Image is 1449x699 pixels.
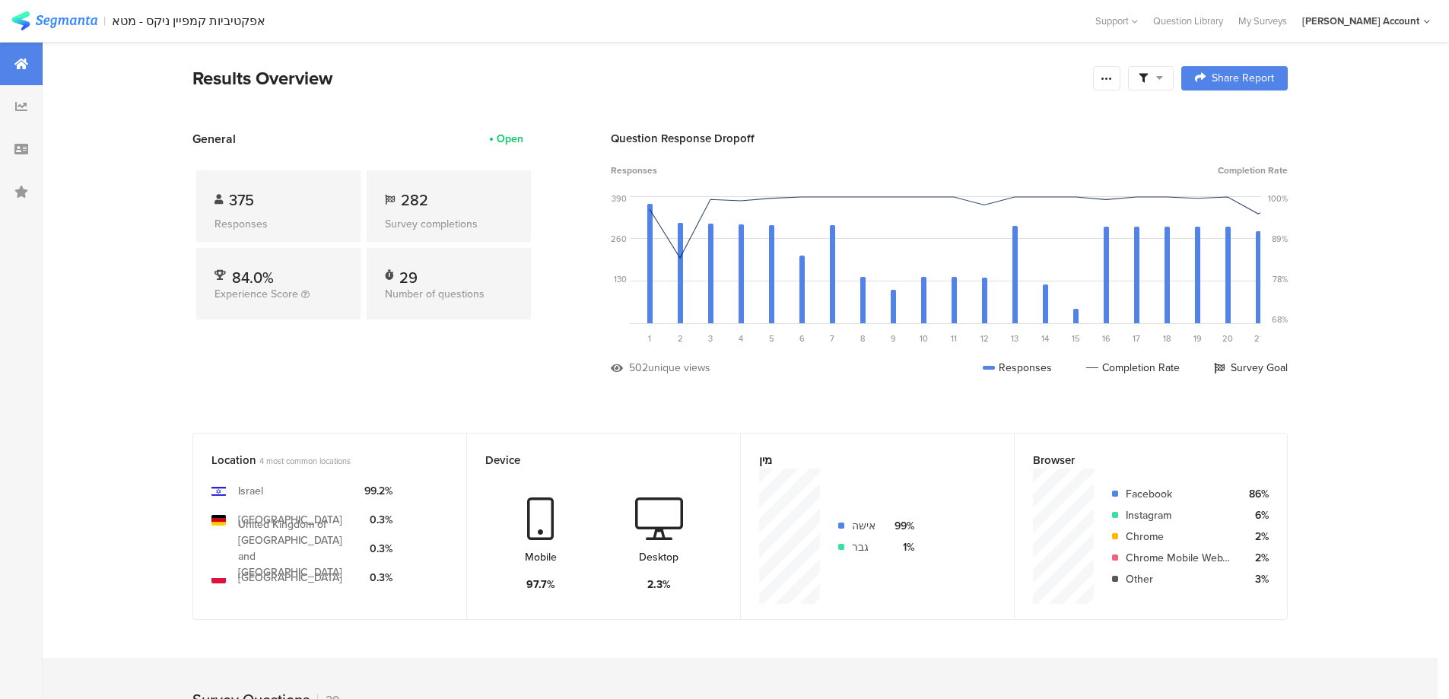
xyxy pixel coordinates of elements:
span: 5 [769,332,774,345]
span: 375 [229,189,254,211]
div: United Kingdom of [GEOGRAPHIC_DATA] and [GEOGRAPHIC_DATA] [238,516,352,580]
div: Mobile [525,549,557,565]
div: Results Overview [192,65,1085,92]
div: 390 [612,192,627,205]
span: 16 [1102,332,1111,345]
div: Facebook [1126,486,1230,502]
span: 7 [830,332,834,345]
div: 86% [1242,486,1269,502]
div: מין [759,452,971,469]
div: | [103,12,106,30]
div: 100% [1268,192,1288,205]
div: 0.3% [364,512,392,528]
span: 4 [739,332,743,345]
span: 3 [708,332,713,345]
div: unique views [648,360,710,376]
span: 19 [1193,332,1202,345]
span: 15 [1072,332,1080,345]
div: Question Response Dropoff [611,130,1288,147]
div: Device [485,452,697,469]
div: 6% [1242,507,1269,523]
div: Location [211,452,423,469]
div: 99.2% [364,483,392,499]
div: אפקטיביות קמפיין ניקס - מטא [112,14,265,28]
span: 14 [1041,332,1049,345]
img: segmanta logo [11,11,97,30]
span: 282 [401,189,428,211]
span: Share Report [1212,73,1274,84]
div: Survey Goal [1214,360,1288,376]
div: 0.3% [364,541,392,557]
div: 97.7% [526,577,555,593]
div: Chrome [1126,529,1230,545]
div: Open [497,131,523,147]
span: 10 [920,332,928,345]
span: 9 [891,332,896,345]
div: 260 [611,233,627,245]
div: [PERSON_NAME] Account [1302,14,1419,28]
span: 8 [860,332,865,345]
div: 2% [1242,550,1269,566]
span: 13 [1011,332,1018,345]
span: Completion Rate [1218,164,1288,177]
span: Number of questions [385,286,485,302]
div: 1% [888,539,914,555]
div: אישה [852,518,875,534]
span: 11 [951,332,957,345]
div: 0.3% [364,570,392,586]
a: My Surveys [1231,14,1295,28]
span: 18 [1163,332,1171,345]
div: Browser [1033,452,1244,469]
div: גבר [852,539,875,555]
span: 84.0% [232,266,274,289]
div: 130 [614,273,627,285]
div: 99% [888,518,914,534]
div: Responses [983,360,1052,376]
div: [GEOGRAPHIC_DATA] [238,570,342,586]
div: Completion Rate [1086,360,1180,376]
div: Survey completions [385,216,513,232]
div: 29 [399,266,418,281]
span: 2 [678,332,683,345]
span: 21 [1254,332,1263,345]
span: 6 [799,332,805,345]
span: 4 most common locations [259,455,351,467]
div: Other [1126,571,1230,587]
span: Experience Score [214,286,298,302]
div: Responses [214,216,342,232]
div: 502 [629,360,648,376]
div: Israel [238,483,263,499]
a: Question Library [1146,14,1231,28]
span: 12 [980,332,989,345]
span: Responses [611,164,657,177]
div: 2.3% [647,577,671,593]
div: 2% [1242,529,1269,545]
span: General [192,130,236,148]
div: Support [1095,9,1138,33]
div: 3% [1242,571,1269,587]
span: 20 [1222,332,1233,345]
div: Chrome Mobile WebView [1126,550,1230,566]
div: Instagram [1126,507,1230,523]
div: [GEOGRAPHIC_DATA] [238,512,342,528]
span: 17 [1133,332,1140,345]
span: 1 [648,332,651,345]
div: Desktop [639,549,678,565]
